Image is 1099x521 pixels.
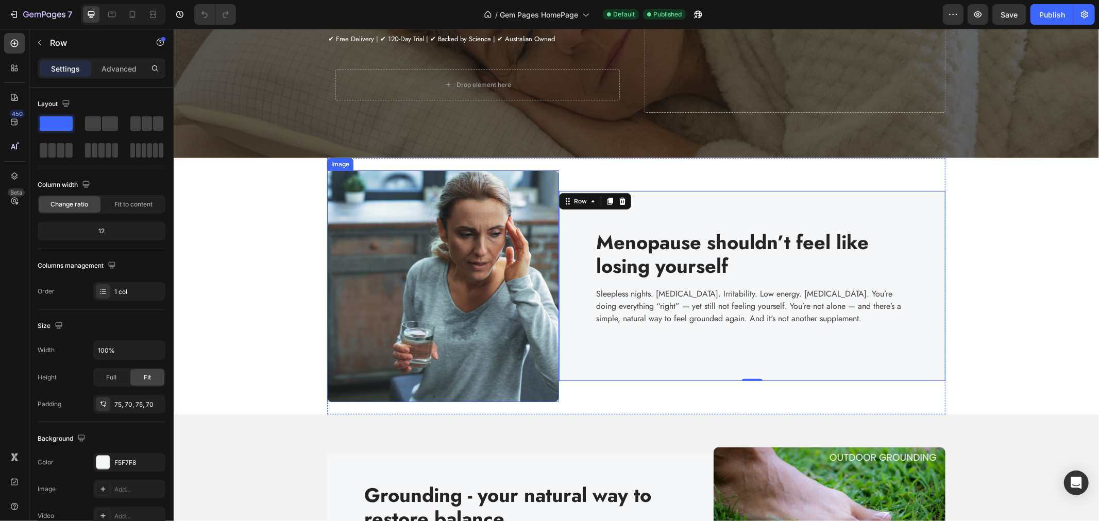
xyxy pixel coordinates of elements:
p: Sleepless nights. [MEDICAL_DATA]. Irritability. Low energy. [MEDICAL_DATA]. You’re doing everythi... [422,259,735,296]
div: Layout [38,97,72,111]
span: Gem Pages HomePage [500,9,578,20]
div: Order [38,287,55,296]
div: Width [38,345,55,355]
div: Image [156,131,178,140]
div: Height [38,373,57,382]
div: Columns management [38,259,118,273]
div: Beta [8,188,25,197]
div: Video [38,511,54,520]
iframe: Design area [174,29,1099,521]
div: F5F7F8 [114,458,163,467]
div: 12 [40,224,163,238]
p: Advanced [102,63,137,74]
button: 7 [4,4,77,25]
strong: Menopause shouldn’t feel like losing yourself [422,199,695,251]
span: Fit [144,373,151,382]
div: Undo/Redo [194,4,236,25]
div: Size [38,319,65,333]
div: Row [398,168,415,177]
button: Publish [1030,4,1074,25]
div: 450 [10,110,25,118]
span: Fit to content [114,200,153,209]
span: Change ratio [51,200,89,209]
div: Color [38,458,54,467]
div: 1 col [114,287,163,297]
span: Published [653,10,682,19]
div: Drop element here [283,52,337,60]
span: Save [1001,10,1018,19]
div: Publish [1039,9,1065,20]
p: Settings [51,63,80,74]
strong: Grounding - your natural way to restore balance [191,452,478,504]
span: Default [613,10,635,19]
span: Full [106,373,116,382]
div: Column width [38,178,92,192]
button: Save [992,4,1026,25]
div: Add... [114,485,163,494]
div: 75, 70, 75, 70 [114,400,163,409]
p: Row [50,37,138,49]
img: Alt Image [154,142,385,373]
input: Auto [94,341,165,359]
div: Background [38,432,88,446]
div: Padding [38,400,61,409]
div: Image [38,484,56,494]
span: / [495,9,498,20]
p: 7 [67,8,72,21]
div: Open Intercom Messenger [1064,471,1089,495]
div: Add... [114,512,163,521]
